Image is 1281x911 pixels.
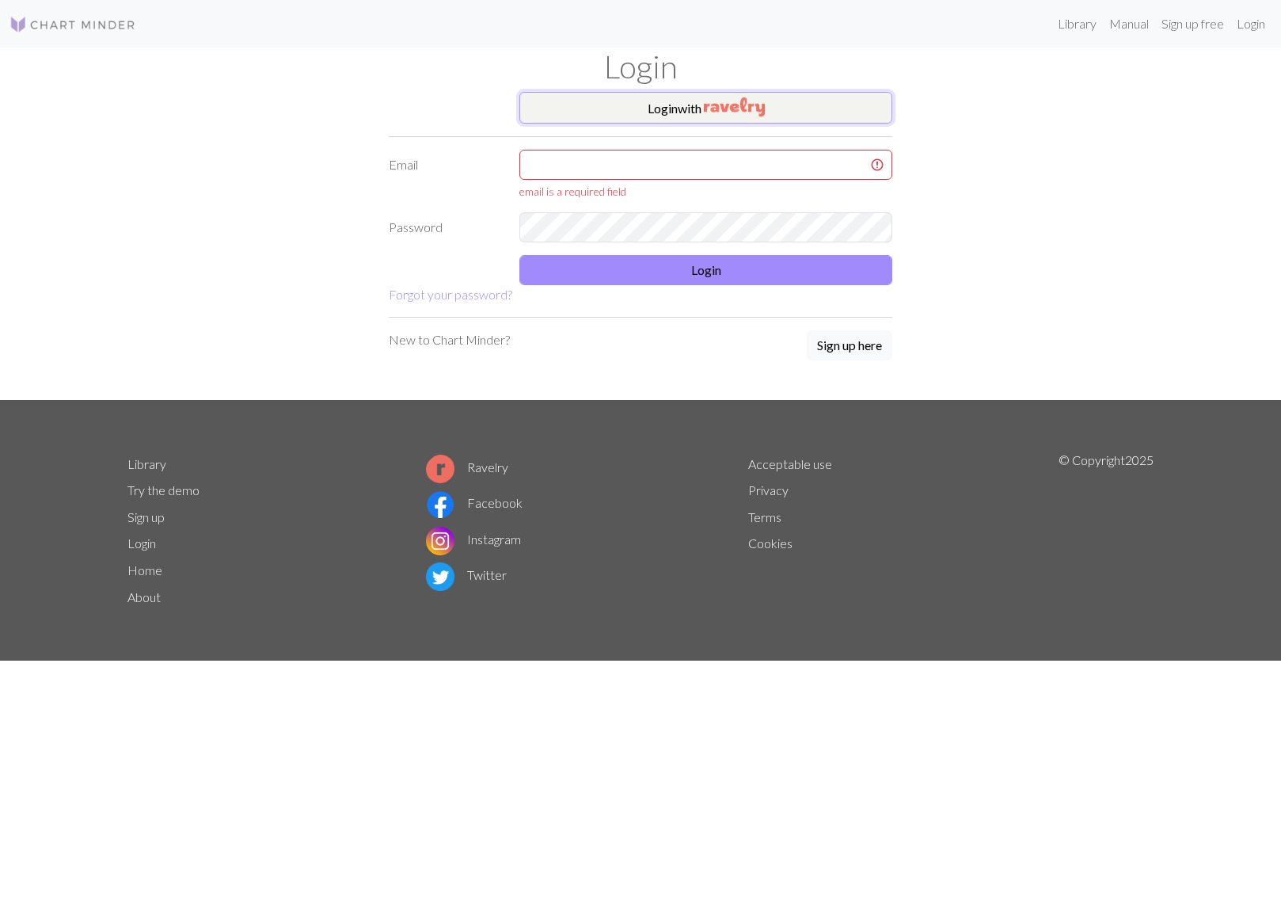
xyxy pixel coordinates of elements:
[426,532,521,547] a: Instagram
[426,562,454,591] img: Twitter logo
[118,48,1163,86] h1: Login
[426,495,523,510] a: Facebook
[704,97,765,116] img: Ravelry
[426,527,454,555] img: Instagram logo
[127,562,162,577] a: Home
[807,330,892,360] button: Sign up here
[127,536,156,551] a: Login
[519,255,892,285] button: Login
[748,482,789,497] a: Privacy
[748,536,793,551] a: Cookies
[1155,8,1230,40] a: Sign up free
[748,509,781,524] a: Terms
[1059,451,1154,611] p: © Copyright 2025
[426,455,454,483] img: Ravelry logo
[426,490,454,519] img: Facebook logo
[807,330,892,362] a: Sign up here
[1230,8,1271,40] a: Login
[127,482,200,497] a: Try the demo
[519,92,892,124] button: Loginwith
[1051,8,1103,40] a: Library
[426,567,507,582] a: Twitter
[426,459,508,475] a: Ravelry
[379,150,510,200] label: Email
[127,589,161,604] a: About
[127,509,165,524] a: Sign up
[389,330,510,349] p: New to Chart Minder?
[127,456,166,471] a: Library
[10,15,136,34] img: Logo
[389,287,512,302] a: Forgot your password?
[379,212,510,242] label: Password
[519,183,892,200] div: email is a required field
[748,456,832,471] a: Acceptable use
[1103,8,1155,40] a: Manual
